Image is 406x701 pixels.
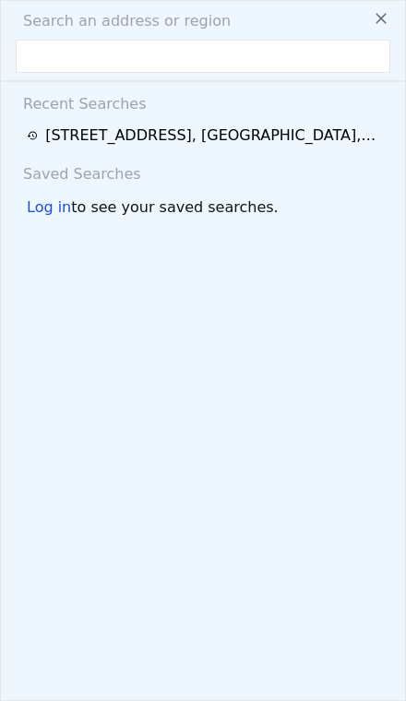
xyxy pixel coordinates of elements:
[71,196,278,219] span: to see your saved searches.
[45,125,385,147] div: [STREET_ADDRESS] , [GEOGRAPHIC_DATA] , WA 98467
[16,82,390,119] div: Recent Searches
[8,10,231,32] span: Search an address or region
[27,196,71,219] div: Log in
[27,125,385,147] a: [STREET_ADDRESS], [GEOGRAPHIC_DATA],WA 98467
[16,152,390,189] div: Saved Searches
